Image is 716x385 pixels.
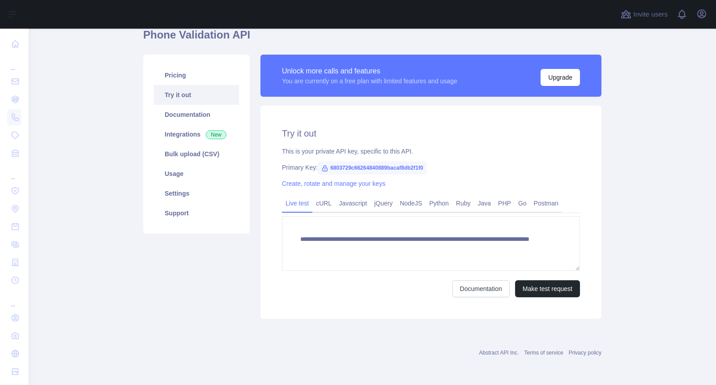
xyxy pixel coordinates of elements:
[154,65,239,85] a: Pricing
[282,163,580,172] div: Primary Key:
[474,196,495,210] a: Java
[479,350,519,356] a: Abstract API Inc.
[7,54,21,72] div: ...
[515,196,530,210] a: Go
[619,7,669,21] button: Invite users
[154,85,239,105] a: Try it out
[154,203,239,223] a: Support
[524,350,563,356] a: Terms of service
[335,196,371,210] a: Javascript
[569,350,601,356] a: Privacy policy
[452,196,474,210] a: Ruby
[426,196,452,210] a: Python
[143,28,601,49] h1: Phone Validation API
[154,105,239,124] a: Documentation
[282,127,580,140] h2: Try it out
[396,196,426,210] a: NodeJS
[282,77,457,86] div: You are currently on a free plan with limited features and usage
[312,196,335,210] a: cURL
[7,290,21,308] div: ...
[154,164,239,184] a: Usage
[282,196,312,210] a: Live test
[633,10,668,18] ya-tr-span: Invite users
[541,69,580,86] button: Upgrade
[154,124,239,144] a: Integrations New
[282,66,457,77] div: Unlock more calls and features
[530,196,562,210] a: Postman
[494,196,515,210] a: PHP
[154,184,239,203] a: Settings
[7,163,21,181] div: ...
[206,130,226,139] span: New
[515,280,580,297] button: Make test request
[282,147,580,156] div: This is your private API key, specific to this API.
[452,280,510,297] a: Documentation
[371,196,396,210] a: jQuery
[318,161,427,175] span: 6803729c66264840889bacaf8db2f1f0
[154,144,239,164] a: Bulk upload (CSV)
[282,180,385,187] a: Create, rotate and manage your keys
